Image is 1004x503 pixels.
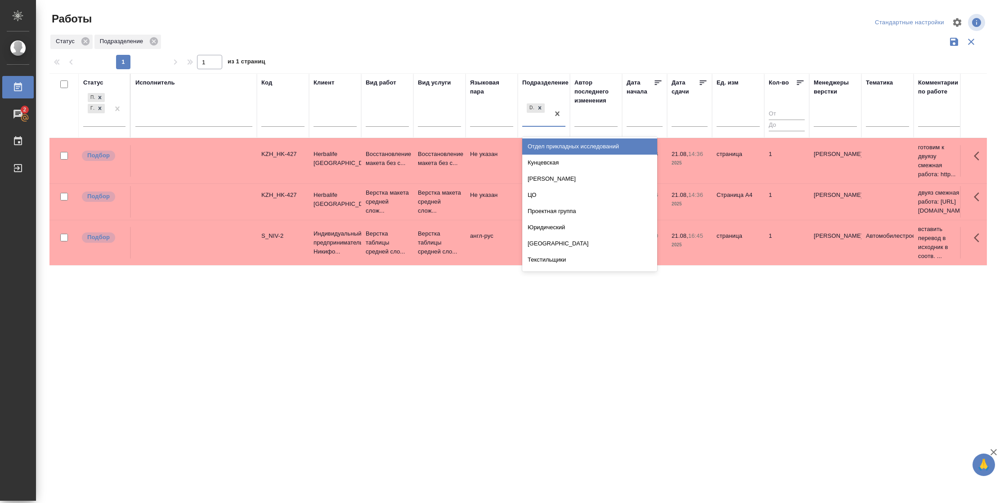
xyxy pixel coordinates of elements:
[470,78,513,96] div: Языковая пара
[968,14,987,31] span: Посмотреть информацию
[83,78,103,87] div: Статус
[946,12,968,33] span: Настроить таблицу
[526,102,546,114] div: DTPlight
[814,78,857,96] div: Менеджеры верстки
[712,227,764,258] td: страница
[946,33,963,50] button: Сохранить фильтры
[688,232,703,239] p: 16:45
[522,268,657,284] div: Островная
[814,150,857,159] p: [PERSON_NAME]
[918,225,961,261] p: вставить перевод в исходник в соотв. ...
[866,78,893,87] div: Тематика
[672,240,708,249] p: 2025
[261,78,272,87] div: Код
[261,150,305,159] div: KZH_HK-427
[87,92,106,103] div: Подбор, Готов к работе
[764,227,809,258] td: 1
[87,192,110,201] p: Подбор
[769,120,805,131] input: До
[769,78,789,87] div: Кол-во
[366,150,409,168] p: Восстановление макета без с...
[87,151,110,160] p: Подбор
[261,191,305,200] div: KZH_HK-427
[314,78,334,87] div: Клиент
[672,78,699,96] div: Дата сдачи
[672,232,688,239] p: 21.08,
[56,37,78,46] p: Статус
[87,233,110,242] p: Подбор
[764,186,809,218] td: 1
[764,145,809,177] td: 1
[87,103,106,114] div: Подбор, Готов к работе
[522,78,569,87] div: Подразделение
[717,78,739,87] div: Ед. изм
[418,229,461,256] p: Верстка таблицы средней сло...
[522,236,657,252] div: [GEOGRAPHIC_DATA]
[672,151,688,157] p: 21.08,
[968,186,990,208] button: Здесь прячутся важные кнопки
[366,78,396,87] div: Вид работ
[466,227,518,258] td: англ-рус
[522,138,657,155] div: Отдел прикладных исследований
[627,78,654,96] div: Дата начала
[366,229,409,256] p: Верстка таблицы средней сло...
[518,186,570,218] td: DTPlight
[81,191,126,203] div: Можно подбирать исполнителей
[527,103,535,113] div: DTPlight
[518,145,570,177] td: DTPlight
[100,37,146,46] p: Подразделение
[968,145,990,167] button: Здесь прячутся важные кнопки
[672,159,708,168] p: 2025
[261,231,305,240] div: S_NIV-2
[466,145,518,177] td: Не указан
[2,103,34,125] a: 2
[518,227,570,258] td: DTPlight
[418,150,461,168] p: Восстановление макета без с...
[963,33,980,50] button: Сбросить фильтры
[522,203,657,219] div: Проектная группа
[81,231,126,244] div: Можно подбирать исполнителей
[314,229,357,256] p: Индивидуальный предприниматель Никифо...
[366,188,409,215] p: Верстка макета средней слож...
[712,145,764,177] td: страница
[873,16,946,30] div: split button
[18,105,31,114] span: 2
[973,454,995,476] button: 🙏
[574,78,618,105] div: Автор последнего изменения
[672,200,708,209] p: 2025
[418,78,451,87] div: Вид услуги
[968,227,990,249] button: Здесь прячутся важные кнопки
[135,78,175,87] div: Исполнитель
[814,231,857,240] p: [PERSON_NAME]
[712,186,764,218] td: Страница А4
[688,151,703,157] p: 14:36
[769,109,805,120] input: От
[466,186,518,218] td: Не указан
[94,35,161,49] div: Подразделение
[418,188,461,215] p: Верстка макета средней слож...
[688,191,703,198] p: 14:36
[49,12,92,26] span: Работы
[522,187,657,203] div: ЦО
[814,191,857,200] p: [PERSON_NAME]
[522,219,657,236] div: Юридический
[866,231,909,240] p: Автомобилестроение
[522,155,657,171] div: Кунцевская
[314,150,357,168] p: Herbalife [GEOGRAPHIC_DATA]
[50,35,93,49] div: Статус
[976,455,991,474] span: 🙏
[918,143,961,179] p: готовим к двуязу смежная работа: http...
[522,171,657,187] div: [PERSON_NAME]
[81,150,126,162] div: Можно подбирать исполнителей
[918,188,961,215] p: двуяз смежная работа: [URL][DOMAIN_NAME]..
[88,104,95,113] div: Готов к работе
[522,252,657,268] div: Текстильщики
[228,56,265,69] span: из 1 страниц
[88,93,95,102] div: Подбор
[918,78,961,96] div: Комментарии по работе
[314,191,357,209] p: Herbalife [GEOGRAPHIC_DATA]
[672,191,688,198] p: 21.08,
